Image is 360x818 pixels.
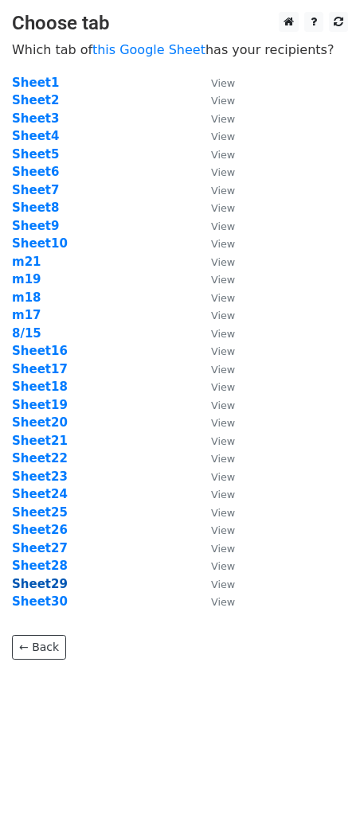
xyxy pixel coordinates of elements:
small: View [211,471,235,483]
strong: Sheet21 [12,434,68,448]
a: View [195,451,235,465]
strong: Sheet18 [12,380,68,394]
small: View [211,95,235,107]
strong: Sheet2 [12,93,59,107]
a: this Google Sheet [92,42,205,57]
a: View [195,326,235,341]
a: View [195,559,235,573]
small: View [211,113,235,125]
small: View [211,292,235,304]
a: Sheet10 [12,236,68,251]
a: View [195,183,235,197]
small: View [211,543,235,555]
a: View [195,165,235,179]
small: View [211,453,235,465]
a: View [195,236,235,251]
a: m17 [12,308,41,322]
a: Sheet5 [12,147,59,162]
small: View [211,417,235,429]
a: Sheet30 [12,594,68,609]
small: View [211,202,235,214]
a: Sheet7 [12,183,59,197]
small: View [211,149,235,161]
small: View [211,399,235,411]
a: View [195,594,235,609]
small: View [211,578,235,590]
a: View [195,290,235,305]
a: Sheet29 [12,577,68,591]
small: View [211,596,235,608]
a: m21 [12,255,41,269]
a: View [195,147,235,162]
small: View [211,166,235,178]
a: View [195,272,235,286]
a: View [195,415,235,430]
small: View [211,560,235,572]
a: Sheet23 [12,469,68,484]
a: Sheet26 [12,523,68,537]
a: Sheet17 [12,362,68,376]
a: Sheet16 [12,344,68,358]
small: View [211,507,235,519]
strong: Sheet1 [12,76,59,90]
small: View [211,435,235,447]
a: View [195,577,235,591]
h3: Choose tab [12,12,348,35]
small: View [211,328,235,340]
a: View [195,255,235,269]
a: Sheet20 [12,415,68,430]
a: View [195,201,235,215]
p: Which tab of has your recipients? [12,41,348,58]
strong: m19 [12,272,41,286]
small: View [211,345,235,357]
small: View [211,310,235,321]
a: m18 [12,290,41,305]
a: Sheet8 [12,201,59,215]
a: ← Back [12,635,66,660]
a: View [195,129,235,143]
small: View [211,185,235,197]
small: View [211,274,235,286]
a: View [195,344,235,358]
a: View [195,541,235,555]
a: Sheet3 [12,111,59,126]
a: 8/15 [12,326,41,341]
small: View [211,220,235,232]
a: View [195,362,235,376]
a: Sheet24 [12,487,68,501]
a: Sheet27 [12,541,68,555]
a: View [195,76,235,90]
small: View [211,130,235,142]
a: View [195,434,235,448]
a: View [195,487,235,501]
a: Sheet6 [12,165,59,179]
a: Sheet4 [12,129,59,143]
div: Chat Widget [280,742,360,818]
a: Sheet9 [12,219,59,233]
small: View [211,381,235,393]
a: View [195,505,235,520]
small: View [211,489,235,501]
a: Sheet25 [12,505,68,520]
small: View [211,238,235,250]
a: View [195,398,235,412]
a: View [195,380,235,394]
a: Sheet22 [12,451,68,465]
